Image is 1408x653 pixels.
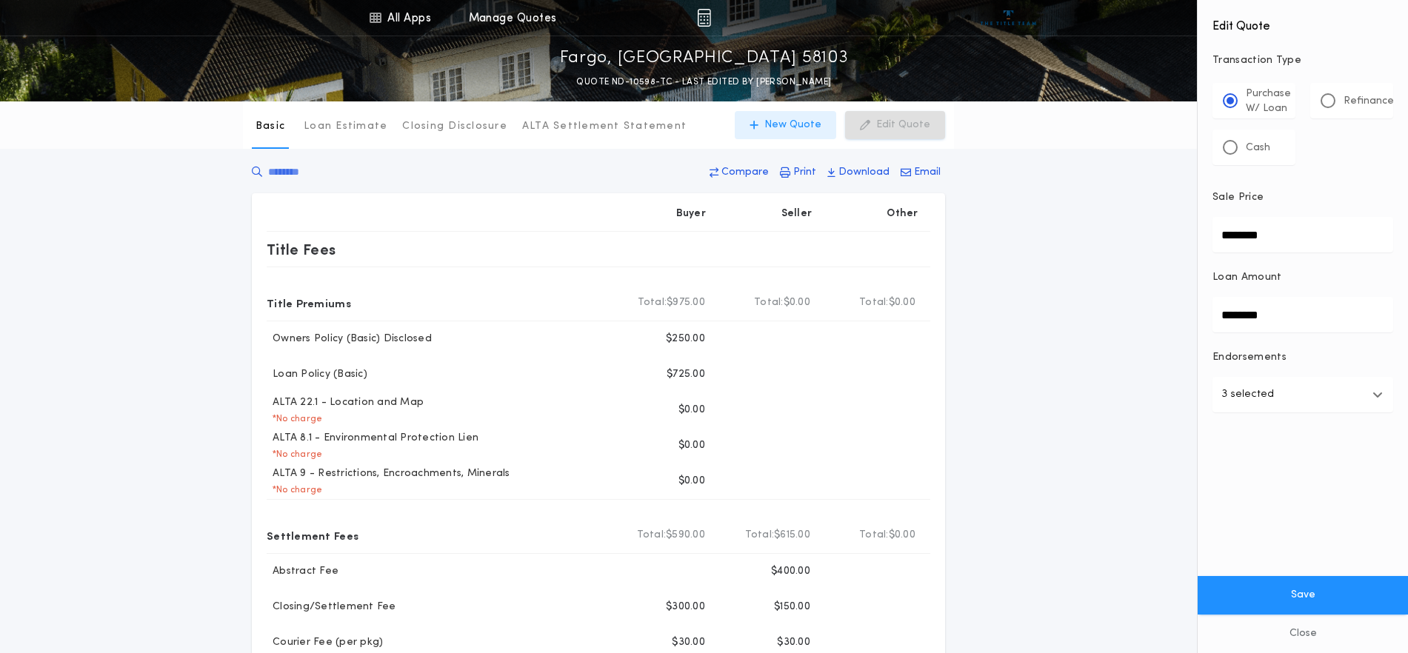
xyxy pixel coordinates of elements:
[981,10,1036,25] img: vs-icon
[267,523,358,547] p: Settlement Fees
[1212,190,1264,205] p: Sale Price
[1198,576,1408,615] button: Save
[745,528,775,543] b: Total:
[678,474,705,489] p: $0.00
[267,484,322,496] p: * No charge
[667,295,705,310] span: $975.00
[256,119,285,134] p: Basic
[793,165,816,180] p: Print
[859,528,889,543] b: Total:
[1221,386,1274,403] p: 3 selected
[267,449,322,461] p: * No charge
[1212,270,1282,285] p: Loan Amount
[774,600,810,615] p: $150.00
[267,291,351,315] p: Title Premiums
[1212,217,1393,252] input: Sale Price
[638,295,667,310] b: Total:
[267,600,396,615] p: Closing/Settlement Fee
[666,600,705,615] p: $300.00
[304,119,387,134] p: Loan Estimate
[889,528,915,543] span: $0.00
[887,207,918,221] p: Other
[267,395,424,410] p: ALTA 22.1 - Location and Map
[1212,53,1393,68] p: Transaction Type
[267,431,478,446] p: ALTA 8.1 - Environmental Protection Lien
[1246,141,1270,155] p: Cash
[838,165,890,180] p: Download
[676,207,706,221] p: Buyer
[560,47,849,70] p: Fargo, [GEOGRAPHIC_DATA] 58103
[764,118,821,133] p: New Quote
[1198,615,1408,653] button: Close
[754,295,784,310] b: Total:
[845,111,945,139] button: Edit Quote
[721,165,769,180] p: Compare
[914,165,941,180] p: Email
[735,111,836,139] button: New Quote
[771,564,810,579] p: $400.00
[896,159,945,186] button: Email
[267,635,383,650] p: Courier Fee (per pkg)
[672,635,705,650] p: $30.00
[678,403,705,418] p: $0.00
[876,118,930,133] p: Edit Quote
[777,635,810,650] p: $30.00
[267,564,338,579] p: Abstract Fee
[705,159,773,186] button: Compare
[774,528,810,543] span: $615.00
[1212,350,1393,365] p: Endorsements
[576,75,831,90] p: QUOTE ND-10598-TC - LAST EDITED BY [PERSON_NAME]
[889,295,915,310] span: $0.00
[1344,94,1394,109] p: Refinance
[522,119,687,134] p: ALTA Settlement Statement
[637,528,667,543] b: Total:
[775,159,821,186] button: Print
[784,295,810,310] span: $0.00
[267,238,336,261] p: Title Fees
[859,295,889,310] b: Total:
[667,367,705,382] p: $725.00
[1246,87,1291,116] p: Purchase W/ Loan
[823,159,894,186] button: Download
[666,332,705,346] p: $250.00
[402,119,507,134] p: Closing Disclosure
[666,528,705,543] span: $590.00
[267,367,367,382] p: Loan Policy (Basic)
[678,438,705,453] p: $0.00
[1212,297,1393,332] input: Loan Amount
[267,466,510,481] p: ALTA 9 - Restrictions, Encroachments, Minerals
[267,413,322,425] p: * No charge
[781,207,813,221] p: Seller
[697,9,711,27] img: img
[1212,9,1393,36] h4: Edit Quote
[267,332,432,346] p: Owners Policy (Basic) Disclosed
[1212,377,1393,412] button: 3 selected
